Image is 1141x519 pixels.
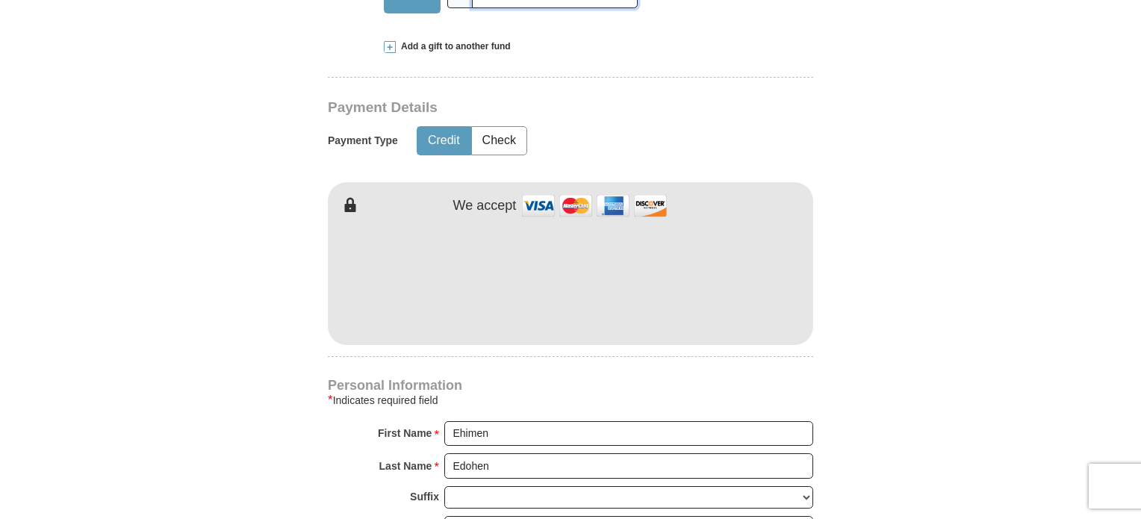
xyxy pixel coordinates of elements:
[453,198,517,214] h4: We accept
[472,127,526,155] button: Check
[417,127,470,155] button: Credit
[378,423,432,444] strong: First Name
[328,379,813,391] h4: Personal Information
[328,134,398,147] h5: Payment Type
[410,486,439,507] strong: Suffix
[379,456,432,476] strong: Last Name
[520,190,669,222] img: credit cards accepted
[328,391,813,409] div: Indicates required field
[328,99,709,116] h3: Payment Details
[396,40,511,53] span: Add a gift to another fund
